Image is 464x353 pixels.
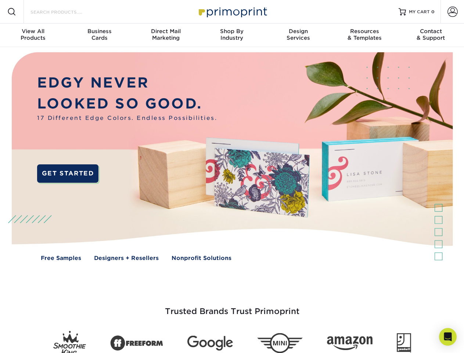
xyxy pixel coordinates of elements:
span: Direct Mail [133,28,199,35]
a: GET STARTED [37,164,98,183]
a: BusinessCards [66,24,132,47]
div: & Support [398,28,464,41]
a: Direct MailMarketing [133,24,199,47]
p: LOOKED SO GOOD. [37,93,217,114]
div: Marketing [133,28,199,41]
div: Industry [199,28,265,41]
a: Free Samples [41,254,81,263]
a: Shop ByIndustry [199,24,265,47]
a: Nonprofit Solutions [172,254,231,263]
div: Open Intercom Messenger [439,328,457,346]
div: Services [265,28,331,41]
span: MY CART [409,9,430,15]
span: Shop By [199,28,265,35]
div: & Templates [331,28,398,41]
h3: Trusted Brands Trust Primoprint [17,289,447,325]
a: Resources& Templates [331,24,398,47]
span: Contact [398,28,464,35]
img: Amazon [327,336,373,350]
img: Google [187,336,233,351]
img: Primoprint [195,4,269,19]
a: DesignServices [265,24,331,47]
span: 0 [431,9,435,14]
div: Cards [66,28,132,41]
img: Goodwill [397,333,411,353]
p: EDGY NEVER [37,72,217,93]
span: Business [66,28,132,35]
input: SEARCH PRODUCTS..... [30,7,101,16]
a: Designers + Resellers [94,254,159,263]
a: Contact& Support [398,24,464,47]
span: 17 Different Edge Colors. Endless Possibilities. [37,114,217,122]
span: Design [265,28,331,35]
span: Resources [331,28,398,35]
